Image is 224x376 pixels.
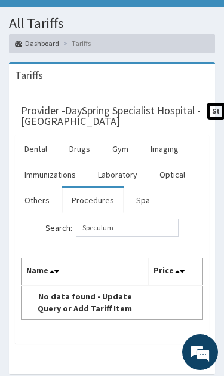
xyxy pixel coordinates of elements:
a: Spa [127,188,159,213]
img: d_794563401_company_1708531726252_794563401 [22,60,48,90]
a: Laboratory [88,162,147,187]
td: No data found - Update Query or Add Tariff Item [22,285,149,320]
a: Dashboard [15,38,59,48]
span: We're online! [65,140,160,261]
a: Imaging [141,136,188,161]
h1: All Tariffs [9,16,215,31]
h3: Tariffs [15,70,43,81]
li: Tariffs [60,38,91,48]
a: Optical [150,162,195,187]
a: Drugs [60,136,100,161]
th: Name [22,258,149,285]
h3: Provider - DaySpring Specialist Hospital - [GEOGRAPHIC_DATA] [21,105,203,127]
a: Procedures [62,188,124,213]
a: Others [15,188,59,213]
a: Gym [103,136,138,161]
input: Search: [76,219,179,237]
textarea: Type your message and hit 'Enter' [6,306,218,348]
th: Price [148,258,202,285]
a: Immunizations [15,162,85,187]
div: Chat with us now [62,67,195,82]
a: Dental [15,136,57,161]
div: Minimize live chat window [186,6,215,35]
label: Search: [45,219,179,237]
